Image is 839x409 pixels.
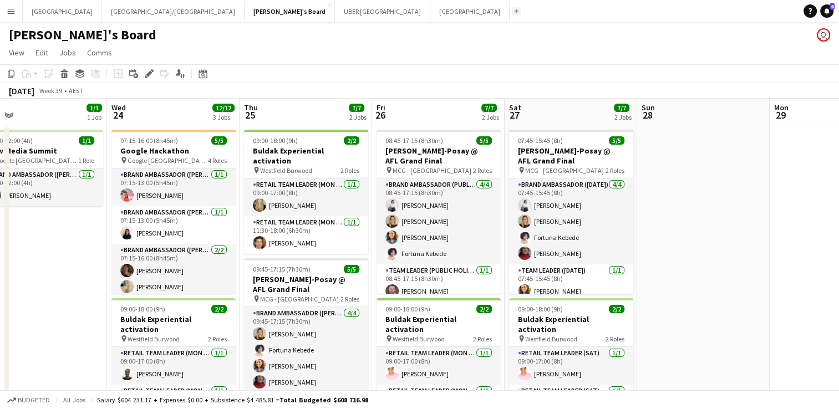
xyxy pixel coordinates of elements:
[509,314,633,334] h3: Buldak Experiential activation
[111,130,236,294] app-job-card: 07:15-16:00 (8h45m)5/5Google Hackathon Google [GEOGRAPHIC_DATA] - [GEOGRAPHIC_DATA]4 RolesBrand A...
[481,104,497,112] span: 7/7
[35,48,48,58] span: Edit
[9,85,34,96] div: [DATE]
[482,113,499,121] div: 2 Jobs
[4,45,29,60] a: View
[120,136,178,145] span: 07:15-16:00 (8h45m)
[6,394,52,406] button: Budgeted
[525,335,577,343] span: Westfield Burwood
[509,178,633,264] app-card-role: Brand Ambassador ([DATE])4/407:45-15:45 (8h)[PERSON_NAME][PERSON_NAME]Fortuna Kebede[PERSON_NAME]
[111,168,236,206] app-card-role: Brand Ambassador ([PERSON_NAME])1/107:15-13:00 (5h45m)[PERSON_NAME]
[609,305,624,313] span: 2/2
[55,45,80,60] a: Jobs
[830,3,835,10] span: 4
[244,178,368,216] app-card-role: RETAIL Team Leader (Mon - Fri)1/109:00-17:00 (8h)[PERSON_NAME]
[642,103,655,113] span: Sun
[377,130,501,294] app-job-card: 08:45-17:15 (8h30m)5/5[PERSON_NAME]-Posay @ AFL Grand Final MCG - [GEOGRAPHIC_DATA]2 RolesBrand A...
[340,166,359,175] span: 2 Roles
[111,146,236,156] h3: Google Hackathon
[393,166,471,175] span: MCG - [GEOGRAPHIC_DATA]
[83,45,116,60] a: Comms
[430,1,510,22] button: [GEOGRAPHIC_DATA]
[111,347,236,385] app-card-role: RETAIL Team Leader (Mon - Fri)1/109:00-17:00 (8h)[PERSON_NAME]
[212,104,235,112] span: 12/12
[377,347,501,385] app-card-role: RETAIL Team Leader (Mon - Fri)1/109:00-17:00 (8h)[PERSON_NAME]
[111,103,126,113] span: Wed
[213,113,234,121] div: 3 Jobs
[244,216,368,254] app-card-role: RETAIL Team Leader (Mon - Fri)1/111:30-18:00 (6h30m)[PERSON_NAME]
[518,305,563,313] span: 09:00-18:00 (9h)
[97,396,368,404] div: Salary $604 231.17 + Expenses $0.00 + Subsistence $4 485.81 =
[606,335,624,343] span: 2 Roles
[78,156,94,165] span: 1 Role
[817,28,830,42] app-user-avatar: Tennille Moore
[375,109,385,121] span: 26
[245,1,335,22] button: [PERSON_NAME]'s Board
[244,274,368,294] h3: [PERSON_NAME]-Posay @ AFL Grand Final
[260,295,339,303] span: MCG - [GEOGRAPHIC_DATA]
[509,347,633,385] app-card-role: RETAIL Team Leader (Sat)1/109:00-17:00 (8h)[PERSON_NAME]
[340,295,359,303] span: 2 Roles
[473,335,492,343] span: 2 Roles
[244,103,258,113] span: Thu
[476,136,492,145] span: 5/5
[509,146,633,166] h3: [PERSON_NAME]-Posay @ AFL Grand Final
[507,109,521,121] span: 27
[31,45,53,60] a: Edit
[377,264,501,302] app-card-role: Team Leader (Public Holiday)1/108:45-17:15 (8h30m)[PERSON_NAME]
[335,1,430,22] button: UBER [GEOGRAPHIC_DATA]
[377,178,501,264] app-card-role: Brand Ambassador (Public Holiday)4/408:45-17:15 (8h30m)[PERSON_NAME][PERSON_NAME][PERSON_NAME]For...
[260,166,312,175] span: Westfield Burwood
[606,166,624,175] span: 2 Roles
[110,109,126,121] span: 24
[111,206,236,244] app-card-role: Brand Ambassador ([PERSON_NAME])1/107:15-13:00 (5h45m)[PERSON_NAME]
[111,314,236,334] h3: Buldak Experiential activation
[23,1,102,22] button: [GEOGRAPHIC_DATA]
[9,27,156,43] h1: [PERSON_NAME]'s Board
[614,113,632,121] div: 2 Jobs
[61,396,88,404] span: All jobs
[253,265,311,273] span: 09:45-17:15 (7h30m)
[211,305,227,313] span: 2/2
[37,86,64,95] span: Week 39
[69,86,83,95] div: AEST
[344,265,359,273] span: 5/5
[279,396,368,404] span: Total Budgeted $608 716.98
[244,146,368,166] h3: Buldak Experiential activation
[244,307,368,393] app-card-role: Brand Ambassador ([PERSON_NAME])4/409:45-17:15 (7h30m)[PERSON_NAME]Fortuna Kebede[PERSON_NAME][PE...
[79,136,94,145] span: 1/1
[208,156,227,165] span: 4 Roles
[349,104,364,112] span: 7/7
[59,48,76,58] span: Jobs
[476,305,492,313] span: 2/2
[211,136,227,145] span: 5/5
[102,1,245,22] button: [GEOGRAPHIC_DATA]/[GEOGRAPHIC_DATA]
[18,396,50,404] span: Budgeted
[509,130,633,294] div: 07:45-15:45 (8h)5/5[PERSON_NAME]-Posay @ AFL Grand Final MCG - [GEOGRAPHIC_DATA]2 RolesBrand Amba...
[385,136,443,145] span: 08:45-17:15 (8h30m)
[244,130,368,254] app-job-card: 09:00-18:00 (9h)2/2Buldak Experiential activation Westfield Burwood2 RolesRETAIL Team Leader (Mon...
[377,314,501,334] h3: Buldak Experiential activation
[772,109,789,121] span: 29
[242,109,258,121] span: 25
[393,335,445,343] span: Westfield Burwood
[128,156,208,165] span: Google [GEOGRAPHIC_DATA] - [GEOGRAPHIC_DATA]
[509,103,521,113] span: Sat
[128,335,180,343] span: Westfield Burwood
[253,136,298,145] span: 09:00-18:00 (9h)
[820,4,833,18] a: 4
[9,48,24,58] span: View
[120,305,165,313] span: 09:00-18:00 (9h)
[609,136,624,145] span: 5/5
[377,146,501,166] h3: [PERSON_NAME]-Posay @ AFL Grand Final
[614,104,629,112] span: 7/7
[640,109,655,121] span: 28
[473,166,492,175] span: 2 Roles
[208,335,227,343] span: 2 Roles
[518,136,563,145] span: 07:45-15:45 (8h)
[111,244,236,298] app-card-role: Brand Ambassador ([PERSON_NAME])2/207:15-16:00 (8h45m)[PERSON_NAME][PERSON_NAME]
[525,166,604,175] span: MCG - [GEOGRAPHIC_DATA]
[87,104,102,112] span: 1/1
